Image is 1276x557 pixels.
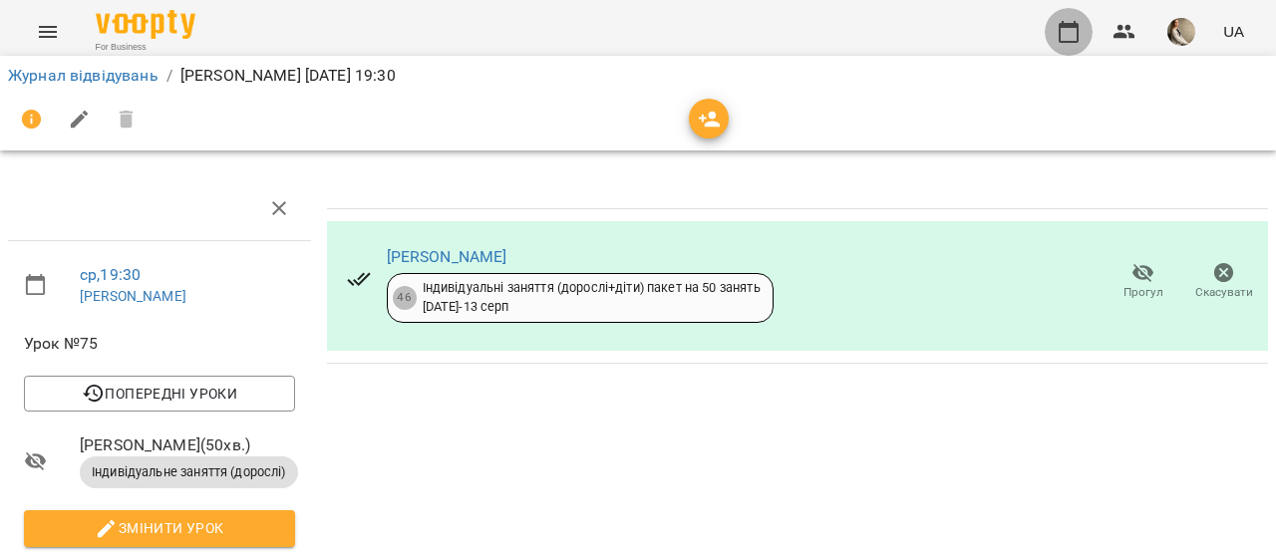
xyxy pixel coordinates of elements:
[1123,284,1163,301] span: Прогул
[1183,254,1264,310] button: Скасувати
[40,382,279,406] span: Попередні уроки
[8,66,159,85] a: Журнал відвідувань
[1223,21,1244,42] span: UA
[1167,18,1195,46] img: 3379ed1806cda47daa96bfcc4923c7ab.jpg
[387,247,507,266] a: [PERSON_NAME]
[80,265,141,284] a: ср , 19:30
[1215,13,1252,50] button: UA
[24,8,72,56] button: Menu
[40,516,279,540] span: Змінити урок
[80,288,186,304] a: [PERSON_NAME]
[393,286,417,310] div: 46
[24,376,295,412] button: Попередні уроки
[166,64,172,88] li: /
[423,279,761,316] div: Індивідуальні заняття (дорослі+діти) пакет на 50 занять [DATE] - 13 серп
[24,332,295,356] span: Урок №75
[96,10,195,39] img: Voopty Logo
[8,64,1268,88] nav: breadcrumb
[1103,254,1183,310] button: Прогул
[1195,284,1253,301] span: Скасувати
[80,463,298,481] span: Індивідуальне заняття (дорослі)
[80,433,295,457] span: [PERSON_NAME] ( 50 хв. )
[24,510,295,546] button: Змінити урок
[96,41,195,54] span: For Business
[180,64,396,88] p: [PERSON_NAME] [DATE] 19:30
